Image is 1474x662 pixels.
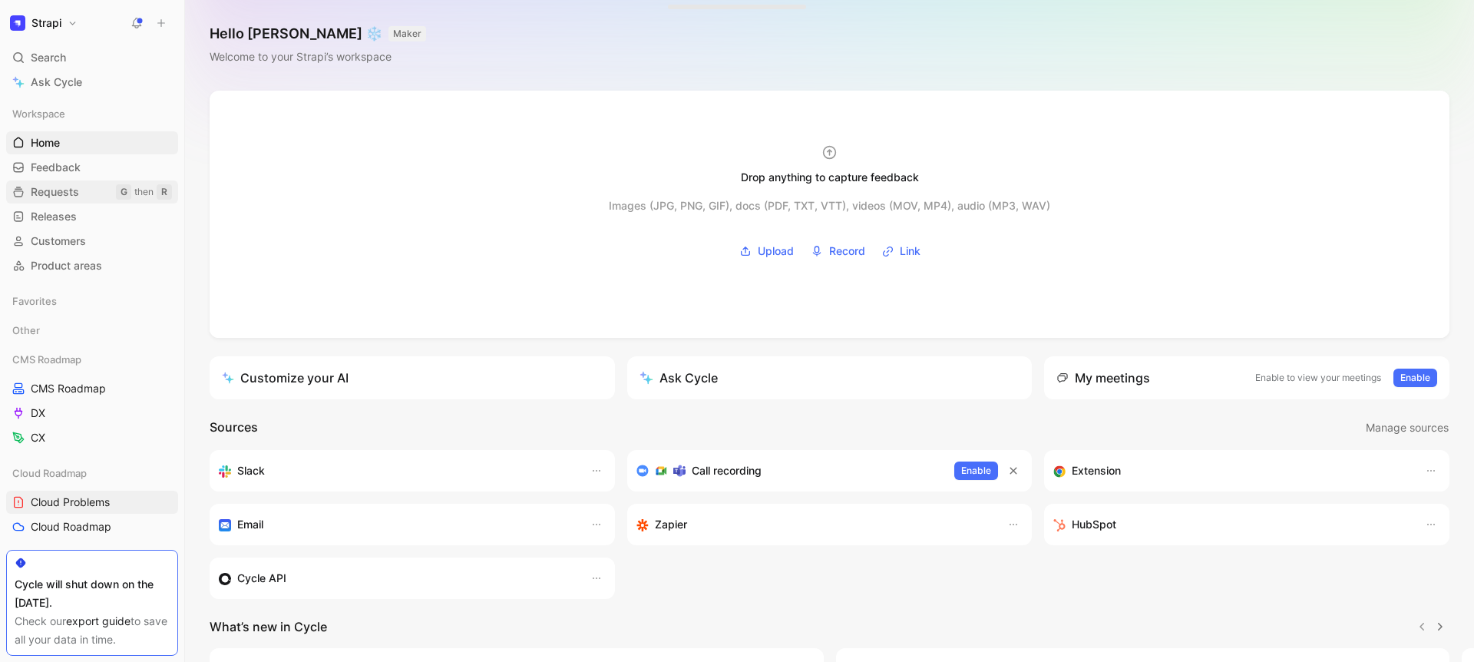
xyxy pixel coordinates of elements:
[6,230,178,253] a: Customers
[134,184,154,200] div: then
[210,48,426,66] div: Welcome to your Strapi’s workspace
[12,106,65,121] span: Workspace
[6,102,178,125] div: Workspace
[237,462,265,480] h3: Slack
[31,519,111,535] span: Cloud Roadmap
[627,356,1033,399] button: Ask Cycle
[210,356,615,399] a: Customize your AI
[636,462,943,480] div: Record & transcribe meetings from Zoom, Meet & Teams.
[6,180,178,204] a: RequestsGthenR
[877,240,926,263] button: Link
[6,156,178,179] a: Feedback
[6,254,178,277] a: Product areas
[6,12,81,34] button: StrapiStrapi
[31,381,106,396] span: CMS Roadmap
[66,614,131,627] a: export guide
[6,348,178,449] div: CMS RoadmapCMS RoadmapDXCX
[609,197,1050,215] div: Images (JPG, PNG, GIF), docs (PDF, TXT, VTT), videos (MOV, MP4), audio (MP3, WAV)
[6,290,178,313] div: Favorites
[1365,418,1449,438] button: Manage sources
[12,293,57,309] span: Favorites
[31,135,60,151] span: Home
[31,430,45,445] span: CX
[900,242,920,260] span: Link
[829,242,865,260] span: Record
[1255,370,1381,386] p: Enable to view your meetings
[10,15,25,31] img: Strapi
[116,184,131,200] div: G
[219,515,575,534] div: Forward emails to your feedback inbox
[6,319,178,346] div: Other
[31,48,66,67] span: Search
[734,240,799,263] button: Upload
[6,426,178,449] a: CX
[210,25,426,43] h1: Hello [PERSON_NAME] ❄️
[15,575,170,612] div: Cycle will shut down on the [DATE].
[31,184,79,200] span: Requests
[692,462,762,480] h3: Call recording
[6,402,178,425] a: DX
[1366,419,1449,437] span: Manage sources
[6,205,178,228] a: Releases
[1072,515,1116,534] h3: HubSpot
[12,352,81,367] span: CMS Roadmap
[6,377,178,400] a: CMS Roadmap
[6,319,178,342] div: Other
[31,233,86,249] span: Customers
[222,369,349,387] div: Customize your AI
[157,184,172,200] div: R
[1393,369,1437,387] button: Enable
[1053,462,1410,480] div: Capture feedback from anywhere on the web
[388,26,426,41] button: MAKER
[15,612,170,649] div: Check our to save all your data in time.
[31,73,82,91] span: Ask Cycle
[210,617,327,636] h2: What’s new in Cycle
[805,240,871,263] button: Record
[1400,370,1430,386] span: Enable
[31,209,77,224] span: Releases
[6,131,178,154] a: Home
[31,160,81,175] span: Feedback
[758,242,794,260] span: Upload
[12,465,87,481] span: Cloud Roadmap
[636,515,993,534] div: Capture feedback from thousands of sources with Zapier (survey results, recordings, sheets, etc).
[31,495,110,510] span: Cloud Problems
[6,515,178,538] a: Cloud Roadmap
[219,569,575,588] div: Sync customers & send feedback from custom sources. Get inspired by our favorite use case
[954,462,998,480] button: Enable
[6,71,178,94] a: Ask Cycle
[237,515,263,534] h3: Email
[31,16,61,30] h1: Strapi
[6,491,178,514] a: Cloud Problems
[31,258,102,273] span: Product areas
[640,369,718,387] div: Ask Cycle
[961,463,991,478] span: Enable
[31,405,45,421] span: DX
[6,462,178,538] div: Cloud RoadmapCloud ProblemsCloud Roadmap
[1056,369,1150,387] div: My meetings
[1072,462,1121,480] h3: Extension
[210,418,258,438] h2: Sources
[655,515,687,534] h3: Zapier
[219,462,575,480] div: Sync your customers, send feedback and get updates in Slack
[237,569,286,588] h3: Cycle API
[6,46,178,69] div: Search
[6,348,178,371] div: CMS Roadmap
[6,462,178,485] div: Cloud Roadmap
[12,323,40,338] span: Other
[741,168,919,187] div: Drop anything to capture feedback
